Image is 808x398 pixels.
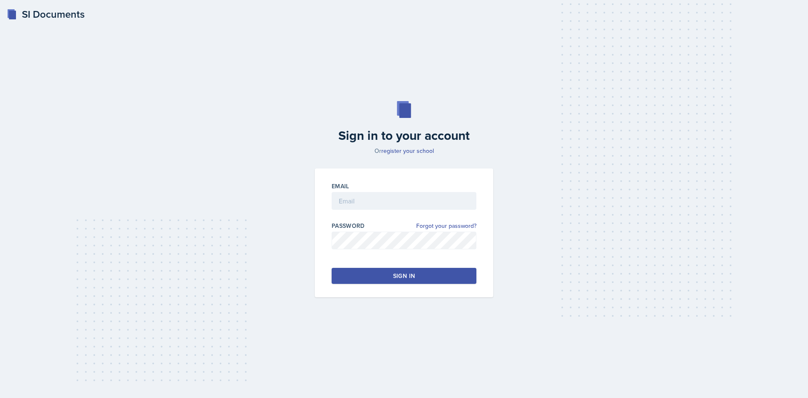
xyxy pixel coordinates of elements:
a: SI Documents [7,7,85,22]
label: Password [332,222,365,230]
a: register your school [381,147,434,155]
h2: Sign in to your account [310,128,498,143]
p: Or [310,147,498,155]
label: Email [332,182,349,190]
input: Email [332,192,476,210]
a: Forgot your password? [416,222,476,230]
button: Sign in [332,268,476,284]
div: Sign in [393,272,415,280]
